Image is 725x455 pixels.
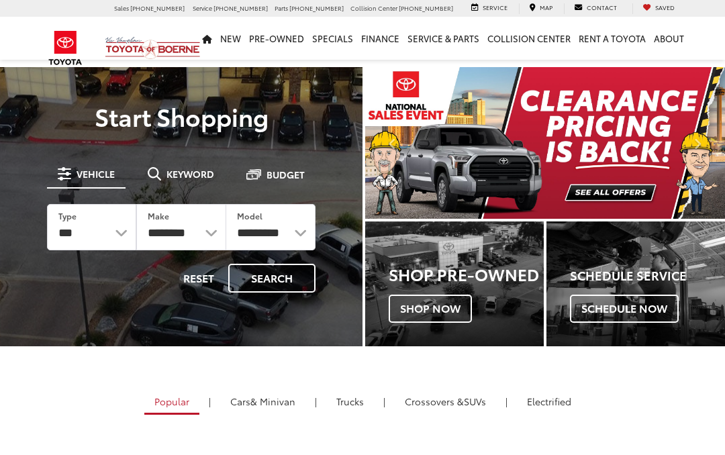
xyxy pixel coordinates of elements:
a: Cars [220,390,305,413]
a: Collision Center [483,17,575,60]
a: Service & Parts: Opens in a new tab [403,17,483,60]
div: Toyota [546,221,725,346]
h4: Schedule Service [570,269,725,283]
span: Parts [275,3,288,12]
h3: Shop Pre-Owned [389,265,544,283]
a: Finance [357,17,403,60]
span: [PHONE_NUMBER] [130,3,185,12]
span: [PHONE_NUMBER] [289,3,344,12]
span: [PHONE_NUMBER] [213,3,268,12]
li: | [311,395,320,408]
a: Home [198,17,216,60]
label: Type [58,210,77,221]
a: Rent a Toyota [575,17,650,60]
span: Shop Now [389,295,472,323]
img: Toyota [40,26,91,70]
a: Map [519,3,563,14]
a: About [650,17,688,60]
a: Service [461,3,518,14]
a: My Saved Vehicles [632,3,685,14]
span: Crossovers & [405,395,464,408]
span: Service [483,3,507,11]
span: Service [193,3,212,12]
span: Saved [655,3,675,11]
p: Start Shopping [28,103,334,130]
button: Search [228,264,316,293]
img: Vic Vaughan Toyota of Boerne [105,36,201,60]
a: SUVs [395,390,496,413]
span: Sales [114,3,129,12]
section: Carousel section with vehicle pictures - may contain disclaimers. [365,67,725,219]
a: New [216,17,245,60]
a: Popular [144,390,199,415]
div: Toyota [365,221,544,346]
label: Model [237,210,262,221]
span: Map [540,3,552,11]
span: Collision Center [350,3,397,12]
img: Clearance Pricing Is Back [365,67,725,219]
button: Click to view next picture. [671,94,725,192]
a: Contact [564,3,627,14]
label: Make [148,210,169,221]
button: Reset [172,264,226,293]
li: | [502,395,511,408]
li: | [205,395,214,408]
a: Schedule Service Schedule Now [546,221,725,346]
span: & Minivan [250,395,295,408]
a: Specials [308,17,357,60]
a: Electrified [517,390,581,413]
a: Shop Pre-Owned Shop Now [365,221,544,346]
span: Vehicle [77,169,115,179]
a: Pre-Owned [245,17,308,60]
span: Schedule Now [570,295,679,323]
span: [PHONE_NUMBER] [399,3,453,12]
span: Keyword [166,169,214,179]
span: Contact [587,3,617,11]
div: carousel slide number 1 of 2 [365,67,725,219]
span: Budget [267,170,305,179]
li: | [380,395,389,408]
button: Click to view previous picture. [365,94,419,192]
a: Trucks [326,390,374,413]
